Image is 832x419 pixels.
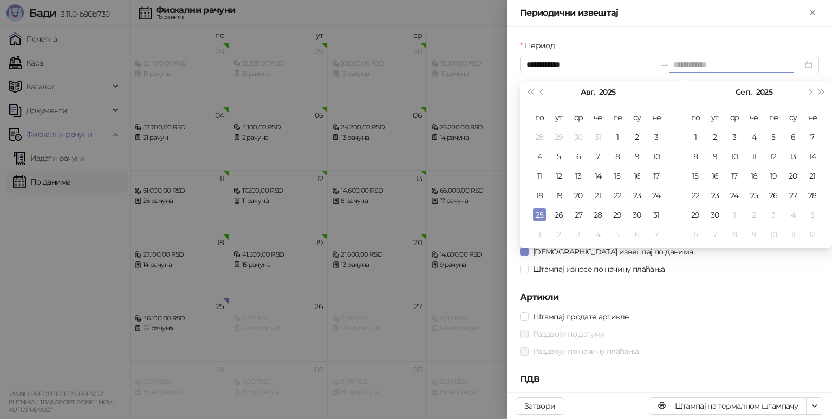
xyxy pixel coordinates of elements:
button: Изабери месец [736,81,751,103]
td: 2025-08-26 [549,205,569,225]
td: 2025-09-02 [549,225,569,244]
td: 2025-09-07 [647,225,666,244]
div: 27 [572,208,585,221]
th: пе [608,108,627,127]
td: 2025-09-04 [744,127,764,147]
td: 2025-08-29 [608,205,627,225]
td: 2025-09-08 [686,147,705,166]
td: 2025-09-17 [725,166,744,186]
td: 2025-09-24 [725,186,744,205]
td: 2025-09-23 [705,186,725,205]
td: 2025-08-24 [647,186,666,205]
div: 3 [767,208,780,221]
div: 16 [630,169,643,182]
div: 19 [552,189,565,202]
td: 2025-08-15 [608,166,627,186]
button: Изабери годину [599,81,615,103]
div: 30 [708,208,721,221]
td: 2025-07-29 [549,127,569,147]
td: 2025-09-16 [705,166,725,186]
td: 2025-08-21 [588,186,608,205]
td: 2025-08-31 [647,205,666,225]
td: 2025-08-07 [588,147,608,166]
td: 2025-10-08 [725,225,744,244]
td: 2025-08-09 [627,147,647,166]
td: 2025-07-30 [569,127,588,147]
td: 2025-08-02 [627,127,647,147]
div: 26 [552,208,565,221]
td: 2025-08-27 [569,205,588,225]
td: 2025-08-13 [569,166,588,186]
th: ут [705,108,725,127]
div: 8 [689,150,702,163]
div: 31 [591,130,604,143]
div: 24 [728,189,741,202]
td: 2025-08-06 [569,147,588,166]
div: 15 [611,169,624,182]
div: 11 [747,150,760,163]
td: 2025-09-28 [803,186,822,205]
div: 21 [806,169,819,182]
div: 22 [689,189,702,202]
div: 6 [630,228,643,241]
span: Штампај продате артикле [529,311,633,323]
td: 2025-09-05 [608,225,627,244]
td: 2025-08-08 [608,147,627,166]
button: Следећи месец (PageDown) [803,81,815,103]
div: 10 [767,228,780,241]
td: 2025-09-03 [725,127,744,147]
div: 3 [728,130,741,143]
td: 2025-09-13 [783,147,803,166]
td: 2025-10-05 [803,205,822,225]
td: 2025-09-06 [783,127,803,147]
div: 19 [767,169,780,182]
div: 3 [650,130,663,143]
td: 2025-08-14 [588,166,608,186]
td: 2025-10-09 [744,225,764,244]
td: 2025-10-03 [764,205,783,225]
td: 2025-08-04 [530,147,549,166]
div: 9 [708,150,721,163]
td: 2025-09-10 [725,147,744,166]
div: 9 [630,150,643,163]
td: 2025-09-26 [764,186,783,205]
td: 2025-10-06 [686,225,705,244]
td: 2025-09-14 [803,147,822,166]
div: 4 [591,228,604,241]
button: Изабери годину [756,81,772,103]
div: 2 [708,130,721,143]
div: 5 [806,208,819,221]
td: 2025-09-25 [744,186,764,205]
div: 1 [533,228,546,241]
div: 7 [806,130,819,143]
div: 21 [591,189,604,202]
input: Период [526,58,656,70]
td: 2025-08-25 [530,205,549,225]
td: 2025-09-30 [705,205,725,225]
td: 2025-09-05 [764,127,783,147]
td: 2025-09-09 [705,147,725,166]
div: 11 [533,169,546,182]
div: 2 [552,228,565,241]
th: не [803,108,822,127]
div: 12 [806,228,819,241]
th: че [744,108,764,127]
td: 2025-09-03 [569,225,588,244]
div: 4 [533,150,546,163]
td: 2025-08-12 [549,166,569,186]
div: 8 [611,150,624,163]
div: 23 [630,189,643,202]
td: 2025-08-03 [647,127,666,147]
div: 28 [806,189,819,202]
td: 2025-09-04 [588,225,608,244]
div: 7 [650,228,663,241]
button: Претходна година (Control + left) [524,81,536,103]
th: пе [764,108,783,127]
td: 2025-10-11 [783,225,803,244]
td: 2025-08-01 [608,127,627,147]
div: 20 [572,189,585,202]
div: 14 [806,150,819,163]
button: Close [806,6,819,19]
div: 23 [708,189,721,202]
div: 14 [591,169,604,182]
